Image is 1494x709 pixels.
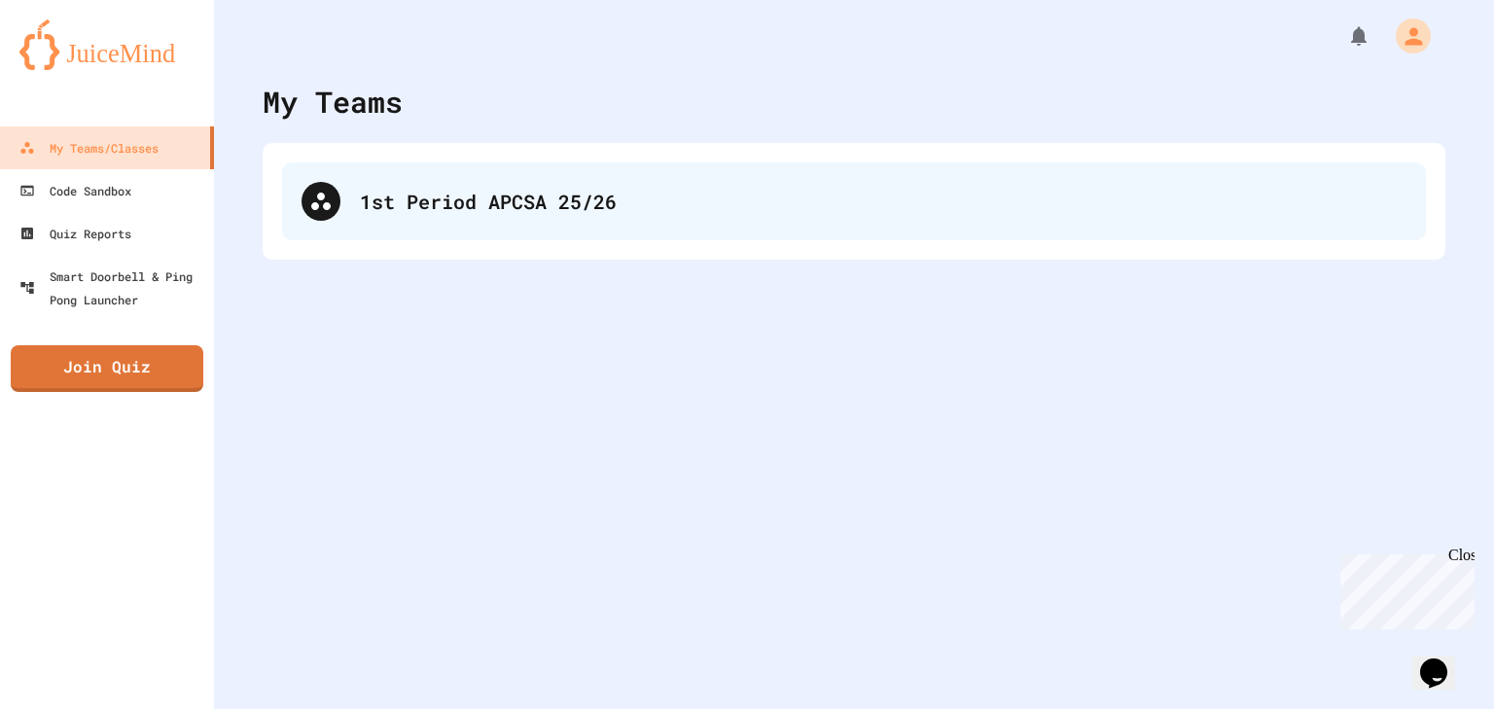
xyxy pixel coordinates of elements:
div: Smart Doorbell & Ping Pong Launcher [19,265,206,311]
iframe: chat widget [1412,631,1475,690]
iframe: chat widget [1333,547,1475,629]
div: 1st Period APCSA 25/26 [282,162,1426,240]
div: My Teams [263,80,403,124]
div: Code Sandbox [19,179,131,202]
a: Join Quiz [11,345,203,392]
div: My Notifications [1311,19,1375,53]
div: 1st Period APCSA 25/26 [360,187,1406,216]
div: Chat with us now!Close [8,8,134,124]
img: logo-orange.svg [19,19,195,70]
div: Quiz Reports [19,222,131,245]
div: My Account [1375,14,1436,58]
div: My Teams/Classes [19,136,159,160]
